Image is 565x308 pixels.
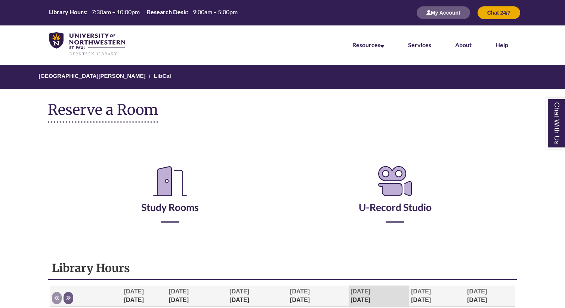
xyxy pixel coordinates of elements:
a: Help [495,41,508,48]
button: Chat 24/7 [478,6,520,19]
h1: Library Hours [52,261,513,275]
a: Hours Today [46,8,240,18]
table: Hours Today [46,8,240,17]
button: Next week [64,292,73,304]
span: [DATE] [124,288,144,295]
span: [DATE] [290,288,310,295]
button: Previous week [52,292,62,304]
th: [DATE] [228,286,288,307]
a: Resources [352,41,384,48]
a: Study Rooms [141,183,199,213]
th: Library Hours: [46,8,89,16]
span: [DATE] [411,288,431,295]
span: [DATE] [169,288,189,295]
th: Research Desk: [144,8,189,16]
a: My Account [417,9,470,16]
a: Services [408,41,431,48]
span: [DATE] [351,288,370,295]
button: My Account [417,6,470,19]
img: UNWSP Library Logo [49,32,125,56]
div: Reserve a Room [48,141,517,245]
a: [GEOGRAPHIC_DATA][PERSON_NAME] [38,73,145,79]
th: [DATE] [167,286,228,307]
th: [DATE] [122,286,167,307]
a: About [455,41,472,48]
span: [DATE] [467,288,487,295]
span: [DATE] [229,288,249,295]
th: [DATE] [409,286,465,307]
h1: Reserve a Room [48,102,158,123]
th: [DATE] [288,286,349,307]
nav: Breadcrumb [48,65,517,89]
th: [DATE] [465,286,515,307]
span: 7:30am – 10:00pm [92,8,140,15]
a: U-Record Studio [359,183,432,213]
a: Chat 24/7 [478,9,520,16]
span: 9:00am – 5:00pm [193,8,238,15]
a: LibCal [154,73,171,79]
th: [DATE] [349,286,409,307]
